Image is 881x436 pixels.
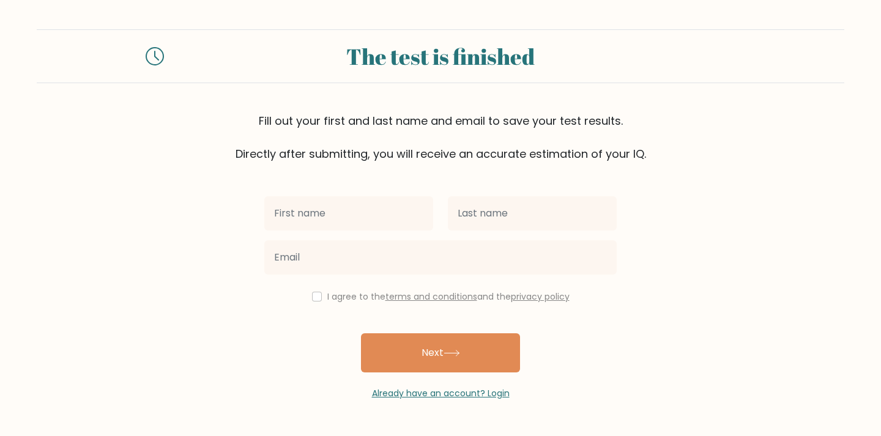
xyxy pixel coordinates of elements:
input: Last name [448,196,617,231]
div: Fill out your first and last name and email to save your test results. Directly after submitting,... [37,113,844,162]
a: Already have an account? Login [372,387,510,399]
input: Email [264,240,617,275]
label: I agree to the and the [327,290,570,303]
a: privacy policy [511,290,570,303]
button: Next [361,333,520,372]
div: The test is finished [179,40,702,73]
a: terms and conditions [385,290,477,303]
input: First name [264,196,433,231]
